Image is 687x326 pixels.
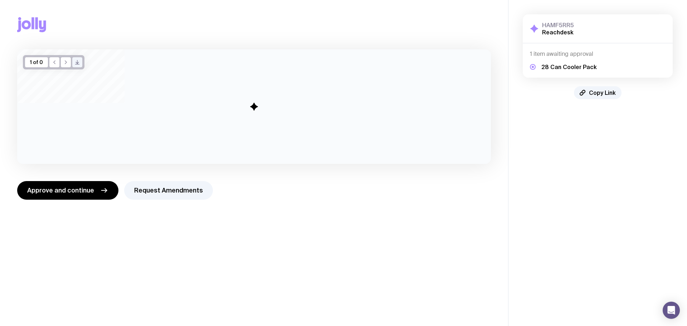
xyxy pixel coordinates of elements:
[27,186,94,195] span: Approve and continue
[663,302,680,319] div: Open Intercom Messenger
[75,60,79,64] g: /> />
[542,21,574,29] h3: HAMF5RR5
[25,57,48,67] div: 1 of 0
[574,86,622,99] button: Copy Link
[589,89,616,96] span: Copy Link
[541,63,597,70] h5: 28 Can Cooler Pack
[72,57,82,67] button: />/>
[17,181,118,200] button: Approve and continue
[542,29,574,36] h2: Reachdesk
[124,181,213,200] button: Request Amendments
[530,50,666,58] h4: 1 item awaiting approval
